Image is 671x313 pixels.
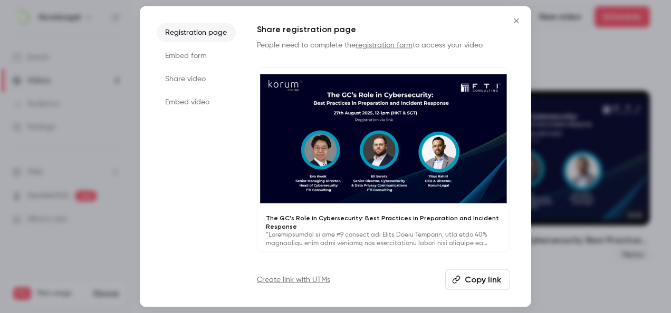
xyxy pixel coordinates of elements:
[506,11,527,32] button: Close
[266,213,501,230] p: The GC's Role in Cybersecurity: Best Practices in Preparation and Incident Response
[257,40,510,51] p: People need to complete the to access your video
[157,93,236,112] li: Embed video
[356,42,413,49] a: registration form
[157,46,236,65] li: Embed form
[257,23,510,36] h1: Share registration page
[257,274,330,285] a: Create link with UTMs
[157,70,236,89] li: Share video
[266,230,501,247] p: “Loremipsumdol si ame #9 consect adi Elits Doeiu Temporin, utla etdo 40% magnaaliqu enim admi ven...
[157,23,236,42] li: Registration page
[445,269,510,290] button: Copy link
[257,67,510,252] a: The GC's Role in Cybersecurity: Best Practices in Preparation and Incident Response“Loremipsumdol...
